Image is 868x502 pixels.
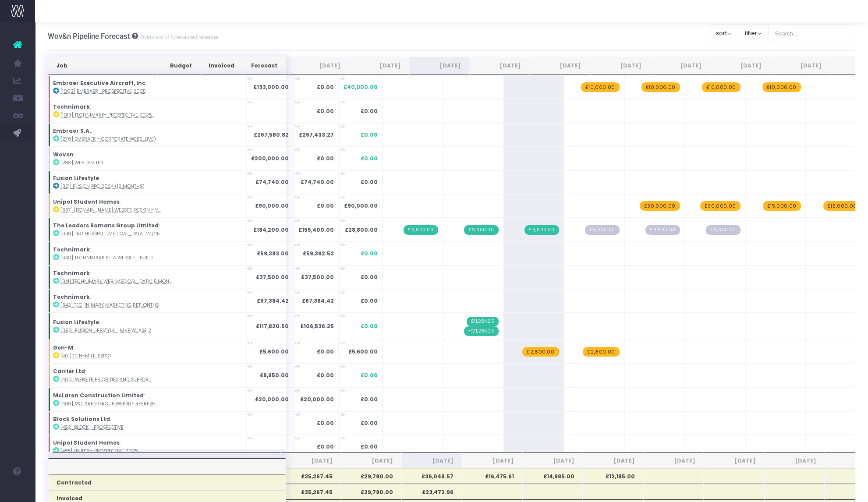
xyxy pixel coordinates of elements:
th: Nov 25: activate to sort column ascending [589,57,649,74]
span: £0.00 [361,297,378,305]
td: : [48,194,246,218]
span: [DATE] [591,457,635,465]
span: £0.00 [361,371,378,379]
th: £14,985.00 [522,468,583,484]
td: : [48,265,246,289]
strong: £133,000.00 [253,83,289,91]
th: Aug 25: activate to sort column ascending [409,57,469,74]
td: : [48,313,246,340]
td: : [48,388,246,411]
th: Job: activate to sort column ascending [48,57,157,74]
span: [DATE] [289,457,333,465]
span: wayahead Revenue Forecast Item [823,201,861,211]
td: : [48,75,246,99]
span: [DATE] [712,457,756,465]
strong: McLaren Construction Limited [53,392,144,399]
strong: £5,600.00 [259,348,289,355]
abbr: [468] McLaren Group Website Refresh [60,400,158,407]
td: : [48,435,246,459]
strong: £200,000.00 [251,155,289,162]
strong: £155,400.00 [298,226,334,233]
strong: Technimark [53,246,90,253]
abbr: [342] Technimark marketing retainer 9 months [60,302,159,308]
td: : [48,123,246,147]
td: : [48,364,246,387]
span: Wov&n Pipeline Forecast [48,32,130,41]
abbr: [338] LRG HubSpot retainer 24/25 [60,230,159,237]
th: Jun 25: activate to sort column ascending [289,57,349,74]
span: [DATE] [410,457,453,465]
th: Forecast [243,57,286,74]
abbr: [1003] Embraer- Prospective 2025 [60,88,145,95]
span: £40,000.00 [344,83,378,91]
abbr: [340] Technimark Beta website design & build [60,255,152,261]
span: £0.00 [361,419,378,427]
span: Streamtime Draft Invoice: null – [338] LRG HubSpot retainer 24/25 [706,225,740,235]
strong: Technimark [53,269,90,277]
th: £23,472.96 [401,484,462,499]
button: filter [738,25,769,42]
span: wayahead Revenue Forecast Item [640,201,680,211]
span: wayahead Revenue Forecast Item [762,82,801,92]
td: : [48,218,246,241]
strong: £74,740.00 [301,178,334,186]
strong: £184,200.00 [253,226,289,233]
th: £16,475.61 [462,468,522,484]
th: Invoiced [200,57,243,74]
strong: £67,384.42 [257,297,289,304]
abbr: [1013] Technimark- Prospective 2025 [60,112,154,118]
input: Search... [768,25,856,42]
abbr: [337] Unipol.org website reskin - V2 [60,207,161,213]
span: Streamtime Invoice: 757 – [338] LRG HubSpot retainer 24/25 [464,225,498,235]
span: wayahead Revenue Forecast Item [583,347,619,357]
strong: £59,392.53 [303,250,334,257]
span: £0.00 [361,322,378,330]
th: Feb 26: activate to sort column ascending [770,57,830,74]
strong: £8,950.00 [260,371,289,379]
span: [DATE] [470,457,514,465]
span: Streamtime Invoice: 744 – [393] Fusion Lifestyle - MVP Web Development phase 2 [464,326,499,336]
span: wayahead Revenue Forecast Item [641,82,680,92]
span: [DATE] [772,457,816,465]
strong: £117,820.50 [256,322,289,330]
abbr: [276] Embraer - Corporate website project (live) [60,136,156,142]
strong: Fusion Lifestyle [53,174,99,182]
strong: £0.00 [317,348,334,355]
strong: £0.00 [317,107,334,115]
span: Streamtime Invoice: 765 – [338] LRG HubSpot retainer 24/25 [524,225,559,235]
abbr: [341] Technimark web retainer 5 months [60,278,172,285]
strong: £0.00 [317,419,334,427]
span: wayahead Revenue Forecast Item [702,82,740,92]
th: Sep 25: activate to sort column ascending [469,57,529,74]
th: Oct 25: activate to sort column ascending [529,57,589,74]
img: images/default_profile_image.png [11,484,24,498]
span: £5,600.00 [348,348,378,356]
strong: The Leaders Romans Group Limited [53,222,159,229]
strong: £67,384.42 [302,297,334,304]
td: : [48,147,246,170]
span: £0.00 [361,155,378,163]
th: Contracted [48,474,286,490]
strong: Fusion Lifestyle [53,318,99,326]
strong: £90,000.00 [255,202,289,209]
td: : [48,242,246,265]
span: Streamtime Draft Invoice: null – [338] LRG HubSpot retainer 24/25 [645,225,680,235]
strong: Unipol Student Homes [53,198,120,205]
span: £0.00 [361,107,378,115]
td: : [48,411,246,435]
abbr: [485] Unipol- Prospective 2025 [60,448,138,454]
strong: £0.00 [317,371,334,379]
th: £12,185.00 [583,468,643,484]
span: £0.00 [361,131,378,139]
strong: Technimark [53,293,90,300]
th: £35,267.45 [280,484,341,499]
span: wayahead Revenue Forecast Item [581,82,620,92]
strong: £267,433.27 [299,131,334,138]
strong: £0.00 [317,83,334,91]
small: Overview of forecasted revenue [138,32,218,41]
strong: Woven [53,151,74,158]
th: Budget [157,57,200,74]
td: : [48,170,246,194]
th: £36,048.57 [401,468,462,484]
